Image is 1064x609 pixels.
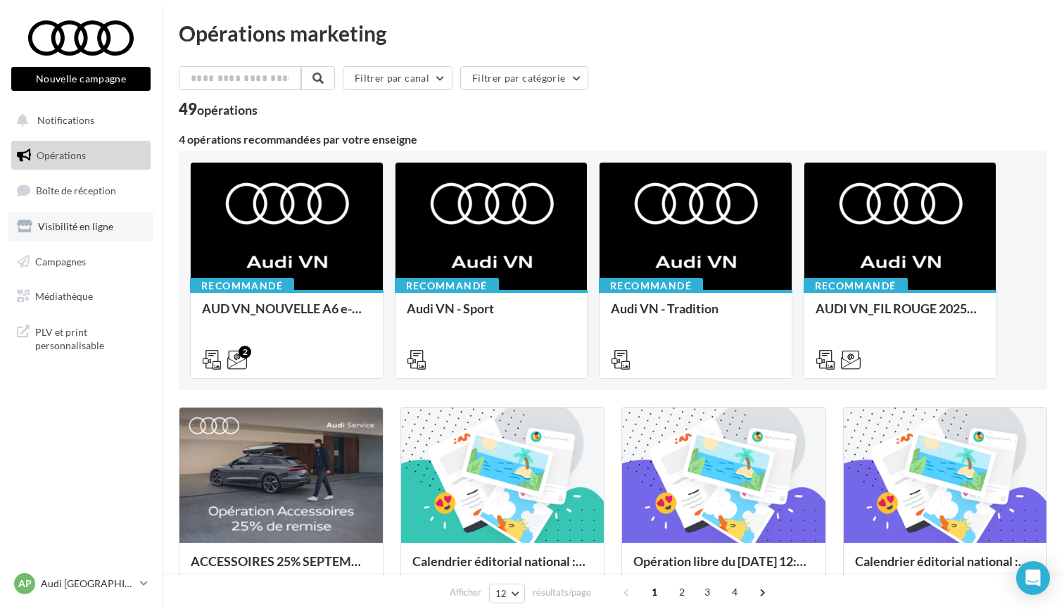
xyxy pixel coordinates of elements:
div: 2 [239,346,251,358]
div: Recommandé [190,278,294,294]
span: Opérations [37,149,86,161]
span: 1 [643,581,666,603]
div: 4 opérations recommandées par votre enseigne [179,134,1047,145]
div: Opération libre du [DATE] 12:06 [633,554,814,582]
a: Campagnes [8,247,153,277]
span: PLV et print personnalisable [35,322,145,353]
span: Afficher [450,586,481,599]
p: Audi [GEOGRAPHIC_DATA] 15 [41,577,134,591]
div: opérations [197,103,258,116]
a: PLV et print personnalisable [8,317,153,358]
div: Recommandé [804,278,908,294]
span: 2 [671,581,693,603]
div: Audi VN - Sport [407,301,576,329]
a: AP Audi [GEOGRAPHIC_DATA] 15 [11,570,151,597]
span: Visibilité en ligne [38,220,113,232]
span: Médiathèque [35,290,93,302]
div: AUDI VN_FIL ROUGE 2025 - A1, Q2, Q3, Q5 et Q4 e-tron [816,301,985,329]
a: Boîte de réception [8,175,153,206]
span: 12 [495,588,507,599]
div: Recommandé [599,278,703,294]
span: AP [18,577,32,591]
button: Notifications [8,106,148,135]
div: Audi VN - Tradition [611,301,780,329]
span: 4 [723,581,746,603]
span: 3 [696,581,718,603]
div: Calendrier éditorial national : du 02.09 au 08.09 [412,554,593,582]
button: 12 [489,584,525,603]
a: Opérations [8,141,153,170]
div: 49 [179,101,258,117]
button: Filtrer par canal [343,66,452,90]
button: Nouvelle campagne [11,67,151,91]
span: Campagnes [35,255,86,267]
div: Calendrier éditorial national : semaine du 25.08 au 31.08 [855,554,1036,582]
div: Opérations marketing [179,23,1047,44]
button: Filtrer par catégorie [460,66,588,90]
div: ACCESSOIRES 25% SEPTEMBRE - AUDI SERVICE [191,554,372,582]
a: Visibilité en ligne [8,212,153,241]
span: Notifications [37,114,94,126]
a: Médiathèque [8,282,153,311]
span: Boîte de réception [36,184,116,196]
div: AUD VN_NOUVELLE A6 e-tron [202,301,372,329]
div: Open Intercom Messenger [1016,561,1050,595]
div: Recommandé [395,278,499,294]
span: résultats/page [533,586,591,599]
